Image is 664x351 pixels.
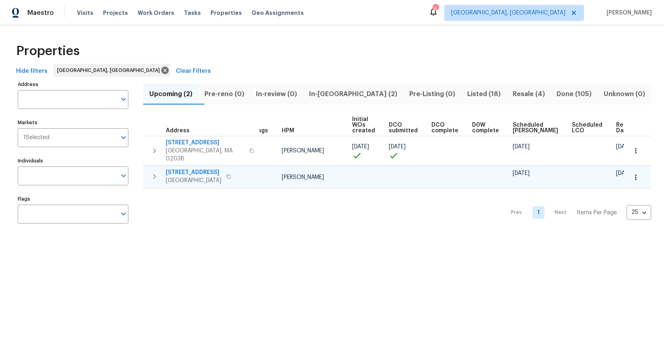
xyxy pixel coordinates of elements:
[210,9,242,17] span: Properties
[18,120,128,125] label: Markets
[166,177,221,185] span: [GEOGRAPHIC_DATA]
[166,139,244,147] span: [STREET_ADDRESS]
[138,9,174,17] span: Work Orders
[203,88,245,100] span: Pre-reno (0)
[184,10,201,16] span: Tasks
[13,64,51,79] button: Hide filters
[466,88,502,100] span: Listed (18)
[148,88,194,100] span: Upcoming (2)
[27,9,54,17] span: Maestro
[118,208,129,220] button: Open
[57,66,163,74] span: [GEOGRAPHIC_DATA], [GEOGRAPHIC_DATA]
[513,144,530,150] span: [DATE]
[451,9,565,17] span: [GEOGRAPHIC_DATA], [GEOGRAPHIC_DATA]
[166,168,221,177] span: [STREET_ADDRESS]
[431,122,458,133] span: DCO complete
[503,194,651,232] nav: Pagination Navigation
[118,170,129,181] button: Open
[513,170,530,176] span: [DATE]
[389,122,418,133] span: DCO submitted
[577,209,617,217] p: Items Per Page
[118,94,129,105] button: Open
[173,64,214,79] button: Clear Filters
[616,144,633,150] span: [DATE]
[308,88,398,100] span: In-[GEOGRAPHIC_DATA] (2)
[18,158,128,163] label: Individuals
[532,206,544,219] a: Goto page 1
[118,132,129,143] button: Open
[555,88,593,100] span: Done (105)
[18,197,128,201] label: Flags
[472,122,499,133] span: D0W complete
[16,47,80,55] span: Properties
[166,147,244,163] span: [GEOGRAPHIC_DATA], MA 02038
[408,88,456,100] span: Pre-Listing (0)
[166,128,190,133] span: Address
[252,9,304,17] span: Geo Assignments
[602,88,646,100] span: Unknown (0)
[53,64,170,77] div: [GEOGRAPHIC_DATA], [GEOGRAPHIC_DATA]
[282,148,324,154] span: [PERSON_NAME]
[282,174,324,180] span: [PERSON_NAME]
[16,66,47,76] span: Hide filters
[103,9,128,17] span: Projects
[603,9,652,17] span: [PERSON_NAME]
[352,144,369,150] span: [DATE]
[513,122,558,133] span: Scheduled [PERSON_NAME]
[572,122,602,133] span: Scheduled LCO
[253,128,268,133] span: Flags
[511,88,546,100] span: Resale (4)
[352,117,375,133] span: Initial WOs created
[176,66,211,76] span: Clear Filters
[77,9,93,17] span: Visits
[616,170,633,176] span: [DATE]
[23,134,49,141] span: 1 Selected
[389,144,406,150] span: [DATE]
[627,202,651,223] div: 25
[433,5,438,13] div: 6
[255,88,299,100] span: In-review (0)
[616,122,634,133] span: Ready Date
[282,128,294,133] span: HPM
[18,82,128,87] label: Address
